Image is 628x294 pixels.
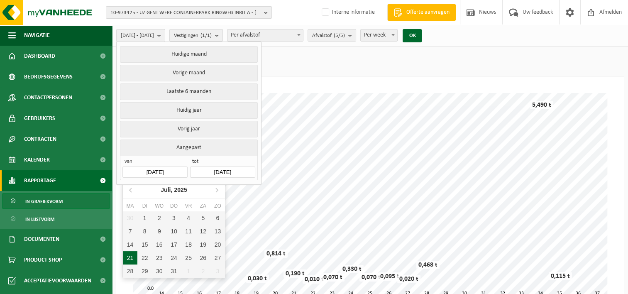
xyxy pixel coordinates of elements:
div: za [196,202,210,210]
button: Afvalstof(5/5) [308,29,356,42]
div: 3 [210,265,225,278]
span: Per afvalstof [227,29,303,41]
a: In lijstvorm [2,211,110,227]
div: 2 [196,265,210,278]
span: In grafiekvorm [25,194,63,209]
div: 0,095 t [378,272,401,281]
span: Bedrijfsgegevens [24,66,73,87]
a: Offerte aanvragen [387,4,456,21]
span: Contactpersonen [24,87,72,108]
div: 21 [123,251,137,265]
div: 27 [210,251,225,265]
div: 1 [181,265,196,278]
span: Afvalstof [312,29,345,42]
div: 0,814 t [264,250,288,258]
div: 28 [123,265,137,278]
span: Kalender [24,149,50,170]
div: 16 [152,238,166,251]
span: Per week [360,29,398,42]
button: Vorige maand [120,65,257,81]
button: Aangepast [120,140,257,156]
button: Vestigingen(1/1) [169,29,223,42]
div: 0,030 t [246,274,269,283]
div: 0,115 t [549,272,572,280]
div: zo [210,202,225,210]
div: 4 [181,211,196,225]
span: Dashboard [24,46,55,66]
div: 22 [137,251,152,265]
div: 0,070 t [321,273,345,282]
span: tot [190,158,255,167]
div: 7 [123,225,137,238]
span: Contracten [24,129,56,149]
div: vr [181,202,196,210]
span: [DATE] - [DATE] [121,29,154,42]
div: 18 [181,238,196,251]
div: wo [152,202,166,210]
button: Vorig jaar [120,121,257,137]
div: 30 [152,265,166,278]
span: Offerte aanvragen [404,8,452,17]
div: do [166,202,181,210]
div: 26 [196,251,210,265]
i: 2025 [174,187,187,193]
div: 9 [152,225,166,238]
div: ma [123,202,137,210]
span: Per week [361,29,398,41]
span: Gebruikers [24,108,55,129]
div: 24 [166,251,181,265]
button: [DATE] - [DATE] [116,29,165,42]
div: Juli, [157,183,190,196]
div: 0,468 t [416,261,440,269]
div: 8 [137,225,152,238]
div: 5,490 t [530,101,553,109]
span: Acceptatievoorwaarden [24,270,91,291]
span: In lijstvorm [25,211,54,227]
button: Laatste 6 maanden [120,83,257,100]
div: 5 [196,211,210,225]
div: 10 [166,225,181,238]
div: 0,020 t [397,275,420,283]
count: (1/1) [200,33,212,38]
div: 17 [166,238,181,251]
span: Product Shop [24,250,62,270]
a: In grafiekvorm [2,193,110,209]
div: 0,330 t [340,265,364,273]
div: 12 [196,225,210,238]
div: 2 [152,211,166,225]
span: 10-973425 - UZ GENT WERF CONTAINERPARK RINGWEG INRIT A - [GEOGRAPHIC_DATA] [110,7,261,19]
count: (5/5) [334,33,345,38]
span: van [122,158,187,167]
div: 29 [137,265,152,278]
label: Interne informatie [320,6,375,19]
div: 20 [210,238,225,251]
div: 3 [166,211,181,225]
div: 19 [196,238,210,251]
span: Navigatie [24,25,50,46]
div: 23 [152,251,166,265]
div: 13 [210,225,225,238]
div: di [137,202,152,210]
span: Documenten [24,229,59,250]
div: 0,190 t [283,269,307,278]
button: 10-973425 - UZ GENT WERF CONTAINERPARK RINGWEG INRIT A - [GEOGRAPHIC_DATA] [106,6,272,19]
div: 11 [181,225,196,238]
span: Vestigingen [174,29,212,42]
div: 0,070 t [359,273,383,282]
div: 15 [137,238,152,251]
button: Huidig jaar [120,102,257,119]
div: 14 [123,238,137,251]
button: Huidige maand [120,46,257,63]
div: 25 [181,251,196,265]
div: 31 [166,265,181,278]
div: 30 [123,211,137,225]
div: 0,010 t [303,275,326,284]
div: 6 [210,211,225,225]
span: Rapportage [24,170,56,191]
div: 1 [137,211,152,225]
button: OK [403,29,422,42]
